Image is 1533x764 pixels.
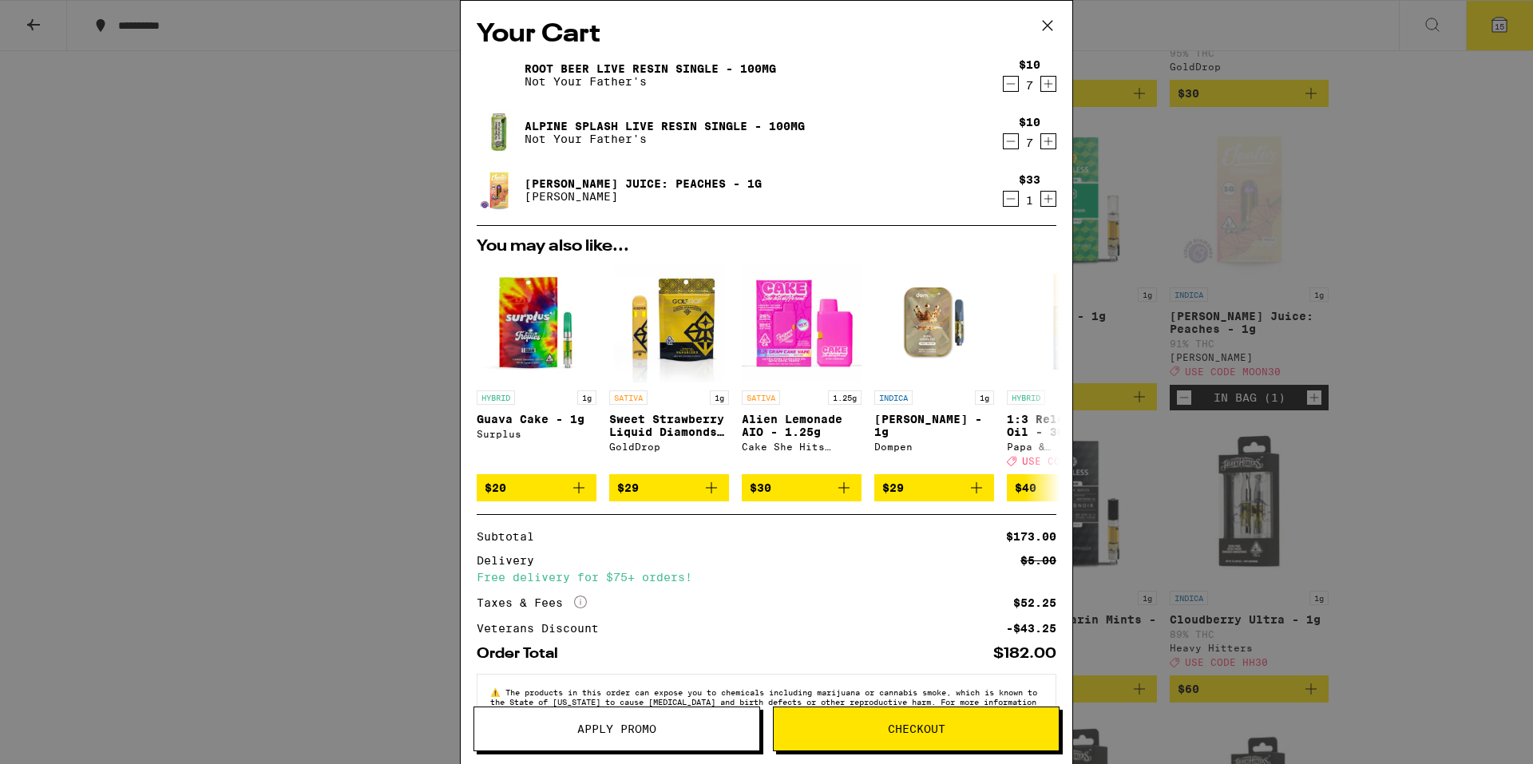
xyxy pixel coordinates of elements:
[617,481,639,494] span: $29
[477,239,1056,255] h2: You may also like...
[1007,474,1127,501] button: Add to bag
[742,474,862,501] button: Add to bag
[742,263,862,474] a: Open page for Alien Lemonade AIO - 1.25g from Cake She Hits Different
[490,687,1037,716] span: The products in this order can expose you to chemicals including marijuana or cannabis smoke, whi...
[1020,555,1056,566] div: $5.00
[609,474,729,501] button: Add to bag
[525,190,762,203] p: [PERSON_NAME]
[477,474,596,501] button: Add to bag
[874,263,994,474] a: Open page for King Louis XIII - 1g from Dompen
[993,647,1056,661] div: $182.00
[477,531,545,542] div: Subtotal
[1006,531,1056,542] div: $173.00
[477,263,596,382] img: Surplus - Guava Cake - 1g
[525,62,776,75] a: Root Beer Live Resin Single - 100mg
[477,17,1056,53] h2: Your Cart
[477,596,587,610] div: Taxes & Fees
[477,110,521,155] img: Alpine Splash Live Resin Single - 100mg
[1040,133,1056,149] button: Increment
[874,441,994,452] div: Dompen
[609,263,729,474] a: Open page for Sweet Strawberry Liquid Diamonds AIO - 1g from GoldDrop
[577,723,656,734] span: Apply Promo
[1007,263,1127,474] a: Open page for 1:3 Releaf Body Oil - 300mg from Papa & Barkley
[1007,413,1127,438] p: 1:3 Releaf Body Oil - 300mg
[1013,597,1056,608] div: $52.25
[1019,194,1040,207] div: 1
[828,390,862,405] p: 1.25g
[1019,116,1040,129] div: $10
[1007,390,1045,405] p: HYBRID
[477,555,545,566] div: Delivery
[609,390,648,405] p: SATIVA
[1007,263,1127,382] img: Papa & Barkley - 1:3 Releaf Body Oil - 300mg
[1003,133,1019,149] button: Decrement
[485,481,506,494] span: $20
[477,413,596,426] p: Guava Cake - 1g
[577,390,596,405] p: 1g
[1040,191,1056,207] button: Increment
[888,723,945,734] span: Checkout
[874,413,994,438] p: [PERSON_NAME] - 1g
[609,413,729,438] p: Sweet Strawberry Liquid Diamonds AIO - 1g
[1015,481,1036,494] span: $40
[882,481,904,494] span: $29
[477,263,596,474] a: Open page for Guava Cake - 1g from Surplus
[742,413,862,438] p: Alien Lemonade AIO - 1.25g
[477,429,596,439] div: Surplus
[477,53,521,97] img: Root Beer Live Resin Single - 100mg
[742,390,780,405] p: SATIVA
[750,481,771,494] span: $30
[614,263,725,382] img: GoldDrop - Sweet Strawberry Liquid Diamonds AIO - 1g
[1003,191,1019,207] button: Decrement
[742,441,862,452] div: Cake She Hits Different
[975,390,994,405] p: 1g
[609,441,729,452] div: GoldDrop
[10,11,115,24] span: Hi. Need any help?
[874,263,994,382] img: Dompen - King Louis XIII - 1g
[1007,441,1127,452] div: Papa & [PERSON_NAME]
[477,647,569,661] div: Order Total
[874,390,913,405] p: INDICA
[525,75,776,88] p: Not Your Father's
[1003,76,1019,92] button: Decrement
[477,623,610,634] div: Veterans Discount
[1019,137,1040,149] div: 7
[1006,623,1056,634] div: -$43.25
[1022,456,1118,466] span: USE CODE MOON30
[1019,79,1040,92] div: 7
[525,133,805,145] p: Not Your Father's
[773,707,1060,751] button: Checkout
[473,707,760,751] button: Apply Promo
[1040,76,1056,92] button: Increment
[490,687,505,697] span: ⚠️
[477,168,521,212] img: Jeeter Juice: Peaches - 1g
[710,390,729,405] p: 1g
[525,177,762,190] a: [PERSON_NAME] Juice: Peaches - 1g
[1019,173,1040,186] div: $33
[477,572,1056,583] div: Free delivery for $75+ orders!
[742,263,862,382] img: Cake She Hits Different - Alien Lemonade AIO - 1.25g
[1019,58,1040,71] div: $10
[525,120,805,133] a: Alpine Splash Live Resin Single - 100mg
[874,474,994,501] button: Add to bag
